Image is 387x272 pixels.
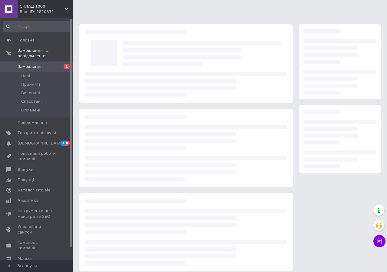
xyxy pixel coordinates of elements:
[21,82,40,87] span: Прийняті
[18,208,56,219] span: Інструменти веб-майстра та SEO
[18,240,56,251] span: Гаманець компанії
[21,73,30,79] span: Нові
[18,198,38,203] span: Аналітика
[64,64,70,69] span: 1
[18,187,50,193] span: Каталог ProSale
[18,141,62,146] span: [DEMOGRAPHIC_DATA]
[18,64,43,69] span: Замовлення
[18,224,56,235] span: Управління сайтом
[18,256,33,261] span: Маркет
[18,167,33,172] span: Відгуки
[65,141,70,146] span: 8
[60,141,65,146] span: 3
[3,21,71,32] input: Пошук
[18,120,47,125] span: Повідомлення
[18,151,56,162] span: Показники роботи компанії
[20,9,73,15] div: Ваш ID: 2820631
[21,90,40,96] span: Виконані
[21,108,40,113] span: Оплачені
[373,235,385,247] button: Чат з покупцем
[18,177,34,183] span: Покупці
[18,48,73,59] span: Замовлення та повідомлення
[18,130,56,136] span: Товари та послуги
[21,99,42,104] span: Скасовані
[20,4,65,9] span: СКЛАД 1000
[18,38,35,43] span: Головна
